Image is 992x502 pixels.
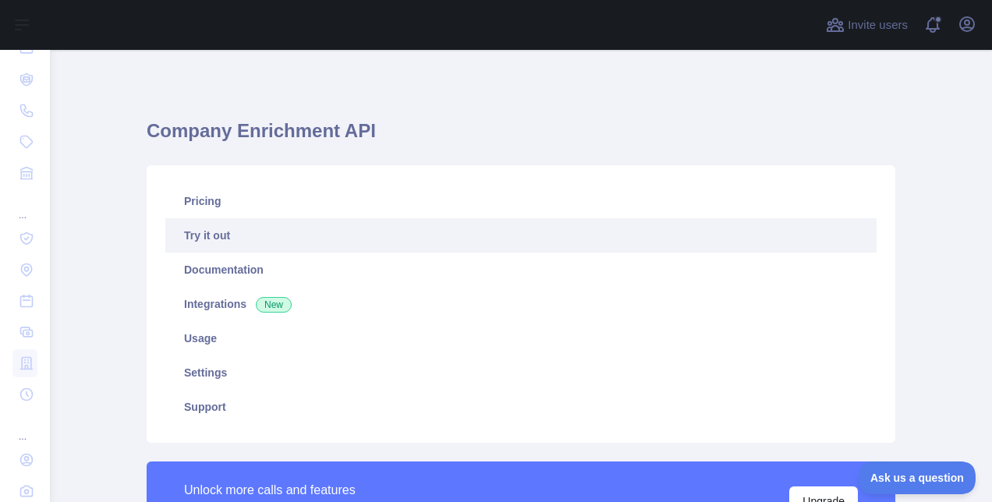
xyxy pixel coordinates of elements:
a: Support [165,390,877,424]
div: ... [12,190,37,221]
span: Invite users [848,16,908,34]
a: Settings [165,355,877,390]
h1: Company Enrichment API [147,118,895,156]
a: Documentation [165,253,877,287]
a: Try it out [165,218,877,253]
div: ... [12,412,37,443]
a: Pricing [165,184,877,218]
div: Unlock more calls and features [184,481,490,500]
iframe: Toggle Customer Support [859,461,976,494]
span: New [256,297,292,313]
button: Invite users [823,12,911,37]
a: Usage [165,321,877,355]
a: Integrations New [165,287,877,321]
